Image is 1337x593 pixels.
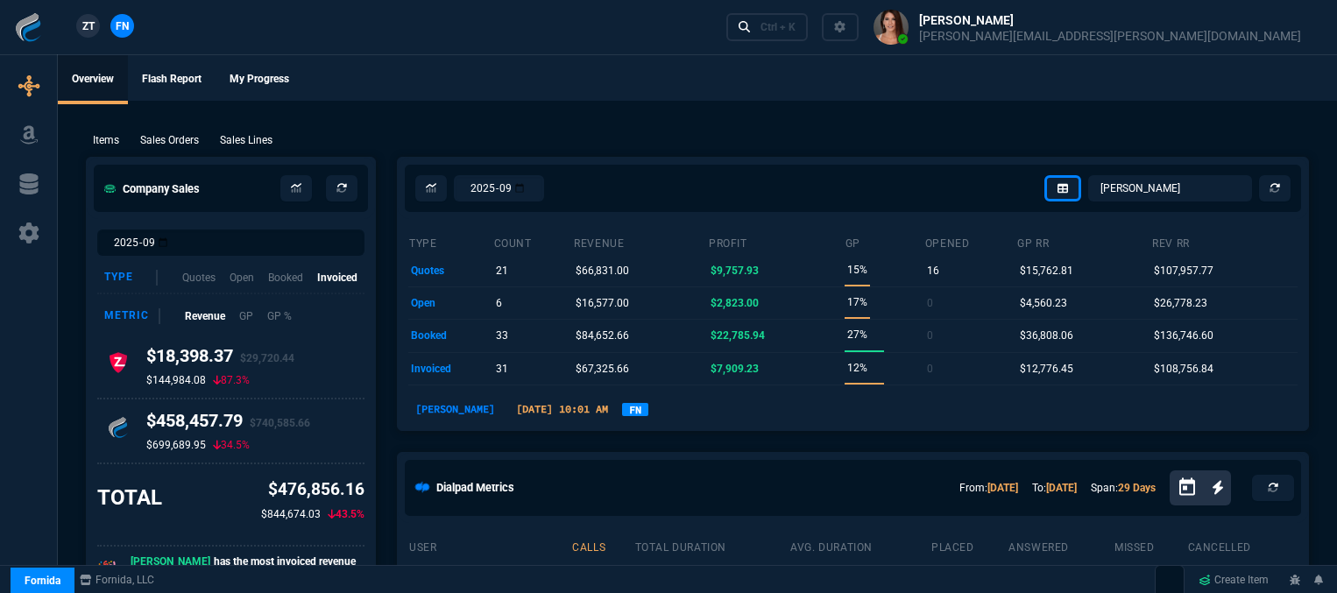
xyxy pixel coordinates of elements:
[927,291,933,315] p: 0
[411,561,569,585] p: [PERSON_NAME]
[576,258,629,283] p: $66,831.00
[496,357,508,381] p: 31
[128,55,216,104] a: Flash Report
[1008,533,1114,558] th: answered
[576,357,629,381] p: $67,325.66
[924,229,1017,254] th: opened
[1187,533,1298,558] th: cancelled
[987,482,1018,494] a: [DATE]
[97,484,162,511] h3: TOTAL
[146,410,310,438] h4: $458,457.79
[847,322,867,347] p: 27%
[146,345,294,373] h4: $18,398.37
[131,554,364,585] p: has the most invoiced revenue this month.
[74,572,159,588] a: msbcCompanyName
[182,270,216,286] p: Quotes
[408,401,502,417] p: [PERSON_NAME]
[216,55,303,104] a: My Progress
[1192,567,1276,593] a: Create Item
[140,132,199,148] p: Sales Orders
[1010,561,1110,585] p: 9
[576,291,629,315] p: $16,577.00
[58,55,128,104] a: Overview
[146,373,206,387] p: $144,984.08
[1046,482,1077,494] a: [DATE]
[261,506,321,522] p: $844,674.03
[927,258,939,283] p: 16
[408,254,493,286] td: quotes
[436,479,514,496] h5: Dialpad Metrics
[116,18,129,34] span: FN
[131,555,210,569] span: [PERSON_NAME]
[97,557,117,582] p: 🎉
[408,533,571,558] th: user
[230,270,254,286] p: Open
[1116,561,1184,585] p: 4
[1114,533,1187,558] th: missed
[711,258,759,283] p: $9,757.93
[261,477,364,503] p: $476,856.16
[1016,229,1151,254] th: GP RR
[104,180,200,197] h5: Company Sales
[408,286,493,319] td: open
[573,229,708,254] th: revenue
[847,258,867,282] p: 15%
[146,438,206,452] p: $699,689.95
[711,323,765,348] p: $22,785.94
[789,533,930,558] th: avg. duration
[213,373,250,387] p: 87.3%
[408,229,493,254] th: type
[933,561,1005,585] p: 754
[574,561,631,585] p: 984
[571,533,633,558] th: calls
[1020,323,1073,348] p: $36,808.06
[637,561,787,585] p: 9h 4m
[927,323,933,348] p: 0
[1118,482,1156,494] a: 29 Days
[328,506,364,522] p: 43.5%
[408,352,493,385] td: invoiced
[1154,291,1207,315] p: $26,778.23
[1154,258,1213,283] p: $107,957.77
[847,290,867,314] p: 17%
[493,229,574,254] th: count
[1151,229,1298,254] th: Rev RR
[268,270,303,286] p: Booked
[220,132,272,148] p: Sales Lines
[1177,475,1212,500] button: Open calendar
[634,533,790,558] th: total duration
[496,291,502,315] p: 6
[927,357,933,381] p: 0
[1190,561,1295,585] p: 213
[240,352,294,364] span: $29,720.44
[239,308,253,324] p: GP
[408,320,493,352] td: booked
[1091,480,1156,496] p: Span:
[104,270,158,286] div: Type
[930,533,1008,558] th: placed
[496,258,508,283] p: 21
[213,438,250,452] p: 34.5%
[622,403,648,416] a: FN
[576,323,629,348] p: $84,652.66
[317,270,357,286] p: Invoiced
[104,308,160,324] div: Metric
[82,18,95,34] span: ZT
[185,308,225,324] p: Revenue
[1020,291,1067,315] p: $4,560.23
[1020,357,1073,381] p: $12,776.45
[711,291,759,315] p: $2,823.00
[509,401,615,417] p: [DATE] 10:01 AM
[959,480,1018,496] p: From:
[267,308,292,324] p: GP %
[711,357,759,381] p: $7,909.23
[792,561,927,585] p: 43s
[250,417,310,429] span: $740,585.66
[1154,357,1213,381] p: $108,756.84
[1020,258,1073,283] p: $15,762.81
[847,356,867,380] p: 12%
[1154,323,1213,348] p: $136,746.60
[93,132,119,148] p: Items
[845,229,924,254] th: GP
[1032,480,1077,496] p: To:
